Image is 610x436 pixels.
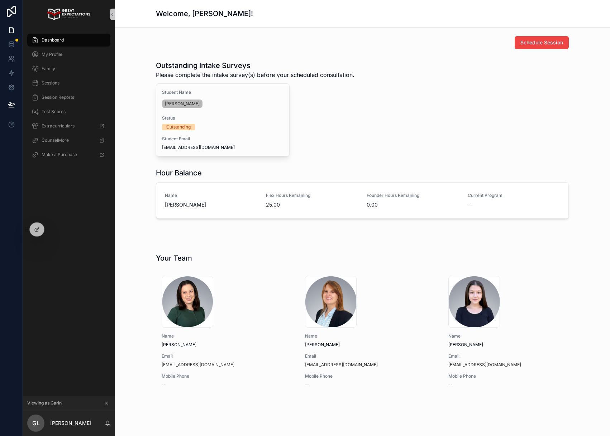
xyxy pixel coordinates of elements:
[165,101,200,107] span: [PERSON_NAME]
[162,100,202,108] a: [PERSON_NAME]
[27,62,110,75] a: Family
[305,373,431,379] span: Mobile Phone
[156,253,192,263] h1: Your Team
[23,29,115,170] div: scrollable content
[27,105,110,118] a: Test Scores
[165,193,257,198] span: Name
[266,201,358,208] span: 25.00
[42,52,62,57] span: My Profile
[448,342,575,348] span: [PERSON_NAME]
[27,134,110,147] a: CounselMore
[305,362,378,368] a: [EMAIL_ADDRESS][DOMAIN_NAME]
[448,353,575,359] span: Email
[42,95,74,100] span: Session Reports
[305,342,431,348] span: [PERSON_NAME]
[42,137,69,143] span: CounselMore
[42,66,55,72] span: Family
[165,201,257,208] span: [PERSON_NAME]
[162,115,283,121] span: Status
[266,193,358,198] span: Flex Hours Remaining
[156,71,354,79] span: Please complete the intake survey(s) before your scheduled consultation.
[47,9,90,20] img: App logo
[32,419,40,427] span: GL
[367,193,459,198] span: Founder Hours Remaining
[162,373,288,379] span: Mobile Phone
[305,382,309,388] span: --
[42,80,59,86] span: Sessions
[162,342,288,348] span: [PERSON_NAME]
[42,109,66,115] span: Test Scores
[156,9,253,19] h1: Welcome, [PERSON_NAME]!
[50,420,91,427] p: [PERSON_NAME]
[468,201,472,208] span: --
[367,201,459,208] span: 0.00
[162,136,283,142] span: Student Email
[27,120,110,132] a: Extracurriculars
[42,123,75,129] span: Extracurriculars
[42,152,77,158] span: Make a Purchase
[42,37,64,43] span: Dashboard
[305,353,431,359] span: Email
[448,382,453,388] span: --
[162,145,283,150] span: [EMAIL_ADDRESS][DOMAIN_NAME]
[520,39,563,46] span: Schedule Session
[27,91,110,104] a: Session Reports
[162,89,283,95] span: Student Name
[515,36,569,49] button: Schedule Session
[162,333,288,339] span: Name
[162,353,288,359] span: Email
[27,48,110,61] a: My Profile
[162,362,234,368] a: [EMAIL_ADDRESS][DOMAIN_NAME]
[27,400,62,406] span: Viewing as Garin
[27,148,110,161] a: Make a Purchase
[156,168,202,178] h1: Hour Balance
[448,373,575,379] span: Mobile Phone
[27,34,110,47] a: Dashboard
[448,333,575,339] span: Name
[162,382,166,388] span: --
[27,77,110,89] a: Sessions
[305,333,431,339] span: Name
[166,124,191,130] div: Outstanding
[468,193,560,198] span: Current Program
[448,362,521,368] a: [EMAIL_ADDRESS][DOMAIN_NAME]
[156,60,354,71] h1: Outstanding Intake Surveys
